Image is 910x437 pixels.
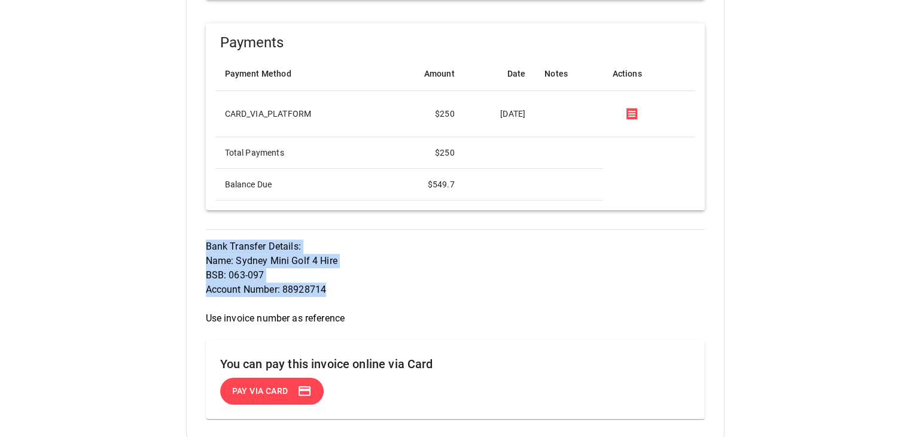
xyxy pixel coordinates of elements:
span: Pay via Card [232,384,288,399]
th: Date [464,57,535,91]
td: $ 549.7 [385,169,464,201]
h6: You can pay this invoice online via Card [220,354,690,374]
h5: Payments [220,33,695,52]
th: Amount [385,57,464,91]
th: Notes [535,57,602,91]
td: [DATE] [464,91,535,137]
p: Bank Transfer Details: Name: Sydney Mini Golf 4 Hire BSB: 063-097 Account Number: 88928714 Use in... [206,239,705,326]
th: Payment Method [215,57,385,91]
button: Pay via Card [220,378,324,405]
td: Total Payments [215,137,385,169]
th: Actions [603,57,695,91]
td: $ 250 [385,91,464,137]
td: CARD_VIA_PLATFORM [215,91,385,137]
td: $ 250 [385,137,464,169]
td: Balance Due [215,169,385,201]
